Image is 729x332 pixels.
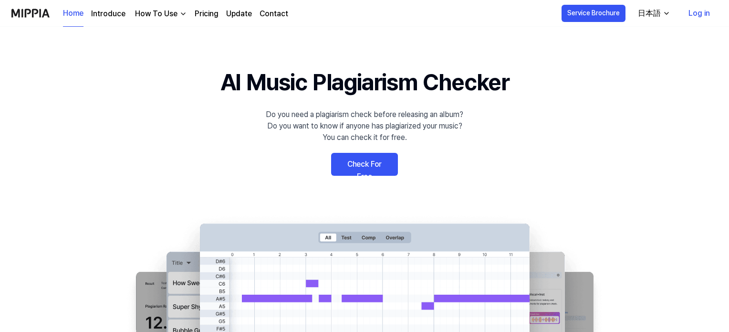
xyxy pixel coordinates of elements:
button: How To Use [133,8,187,20]
a: Introduce [91,8,125,20]
img: down [179,10,187,18]
a: Check For Free [331,153,398,176]
a: Update [226,8,252,20]
a: Home [63,0,83,27]
button: Service Brochure [562,5,625,22]
h1: AI Music Plagiarism Checker [220,65,509,99]
div: 日本語 [636,8,663,19]
a: Pricing [195,8,219,20]
div: How To Use [133,8,179,20]
div: Do you need a plagiarism check before releasing an album? Do you want to know if anyone has plagi... [266,109,463,143]
button: 日本語 [630,4,676,23]
a: Contact [260,8,288,20]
